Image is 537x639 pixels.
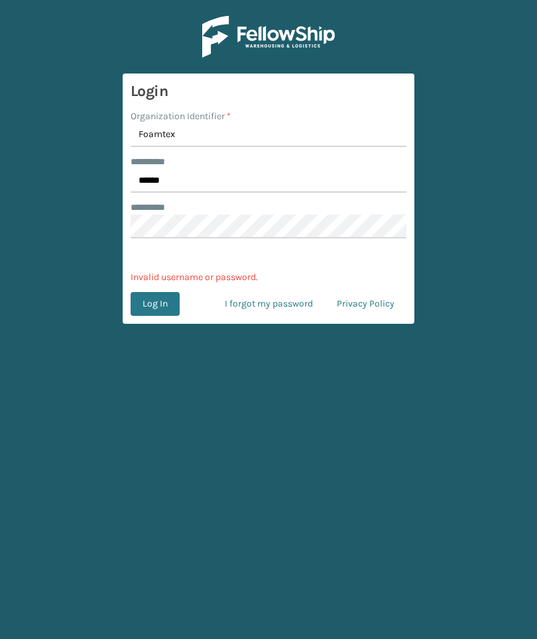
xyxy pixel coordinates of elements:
[325,292,406,316] a: Privacy Policy
[131,270,406,284] p: Invalid username or password.
[131,81,406,101] h3: Login
[213,292,325,316] a: I forgot my password
[202,16,335,58] img: Logo
[131,292,180,316] button: Log In
[131,109,231,123] label: Organization Identifier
